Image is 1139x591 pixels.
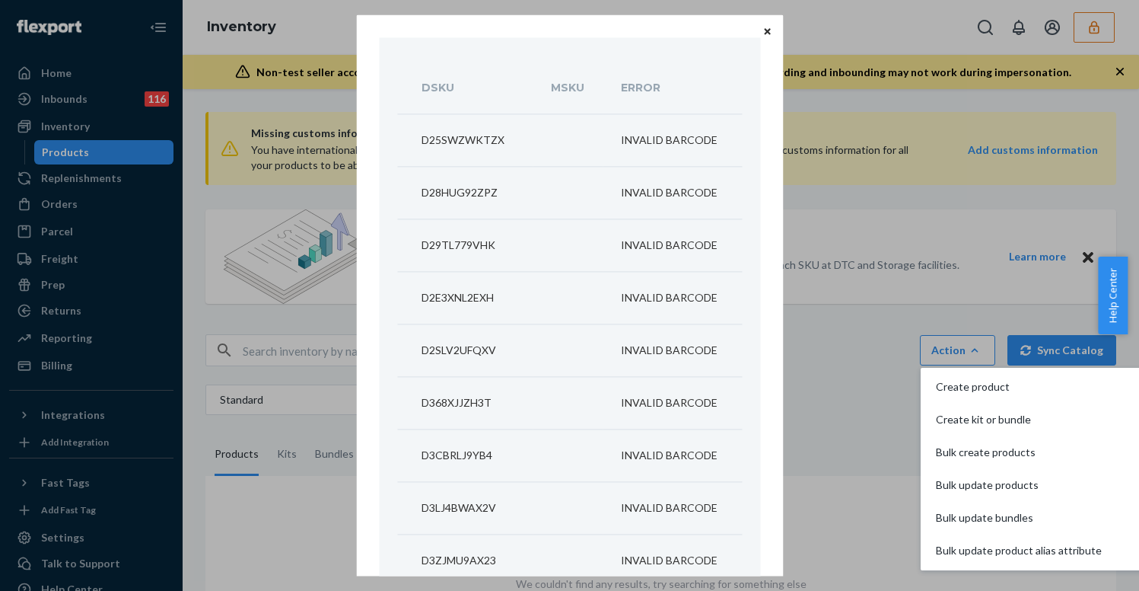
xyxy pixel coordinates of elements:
td: D3ZJMU9AX23 [397,535,533,587]
span: Create product [936,382,1102,392]
td: INVALID BARCODE [603,219,742,272]
td: D25SWZWKTZX [397,114,533,167]
span: Bulk update products [936,480,1102,490]
td: INVALID BARCODE [603,167,742,219]
td: D28HUG92ZPZ [397,167,533,219]
span: Bulk update bundles [936,513,1102,523]
td: D2SLV2UFQXV [397,324,533,377]
span: Bulk update product alias attribute [936,545,1102,556]
td: INVALID BARCODE [603,430,742,482]
th: MSKU [533,62,603,114]
td: INVALID BARCODE [603,272,742,324]
button: Close [760,22,775,39]
td: D2E3XNL2EXH [397,272,533,324]
td: D3LJ4BWAX2V [397,482,533,535]
td: INVALID BARCODE [603,377,742,430]
td: D29TL779VHK [397,219,533,272]
th: DSKU [397,62,533,114]
td: INVALID BARCODE [603,114,742,167]
td: INVALID BARCODE [603,535,742,587]
td: INVALID BARCODE [603,324,742,377]
span: Bulk create products [936,447,1102,458]
th: ERROR [603,62,742,114]
span: Create kit or bundle [936,414,1102,425]
td: D3CBRLJ9YB4 [397,430,533,482]
td: D368XJJZH3T [397,377,533,430]
td: INVALID BARCODE [603,482,742,535]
